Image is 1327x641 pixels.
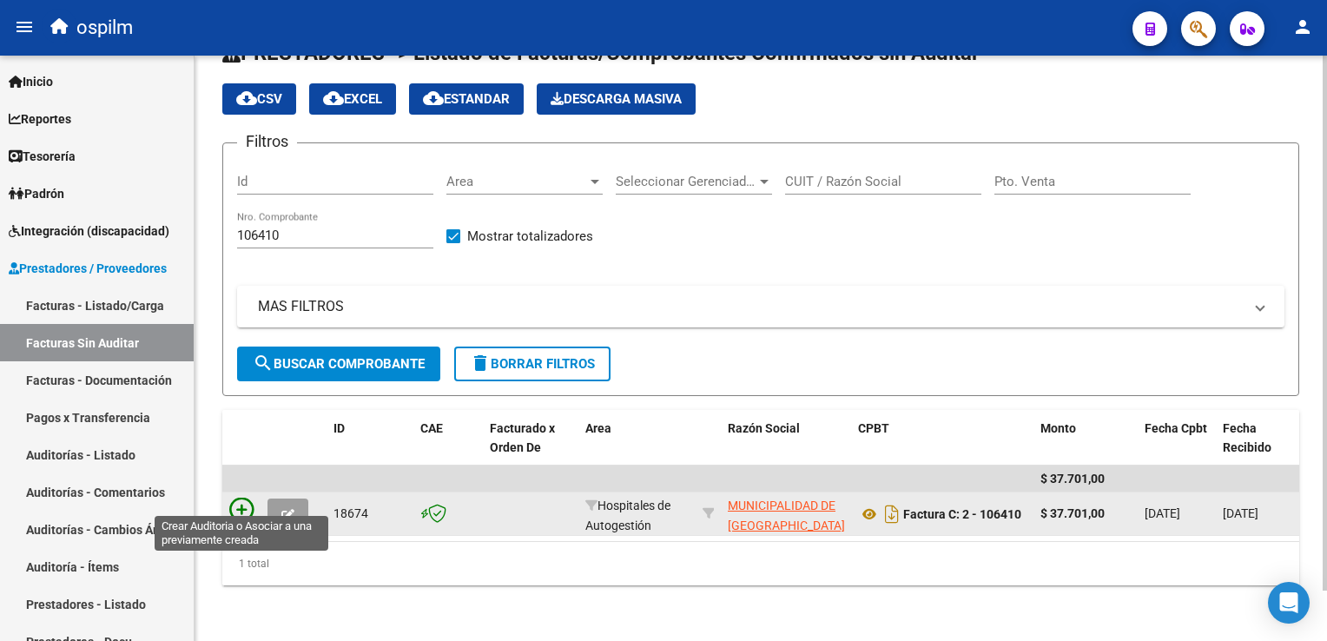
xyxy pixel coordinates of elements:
[327,410,413,486] datatable-header-cell: ID
[585,421,611,435] span: Area
[423,88,444,109] mat-icon: cloud_download
[9,259,167,278] span: Prestadores / Proveedores
[881,500,903,528] i: Descargar documento
[413,410,483,486] datatable-header-cell: CAE
[483,410,578,486] datatable-header-cell: Facturado x Orden De
[253,356,425,372] span: Buscar Comprobante
[1223,506,1258,520] span: [DATE]
[470,353,491,373] mat-icon: delete
[1145,421,1207,435] span: Fecha Cpbt
[333,421,345,435] span: ID
[9,72,53,91] span: Inicio
[1138,410,1216,486] datatable-header-cell: Fecha Cpbt
[728,499,845,552] span: MUNICIPALIDAD DE [GEOGRAPHIC_DATA][PERSON_NAME]
[1216,410,1294,486] datatable-header-cell: Fecha Recibido
[222,83,296,115] button: CSV
[728,496,844,532] div: 30999262542
[423,91,510,107] span: Estandar
[446,174,587,189] span: Area
[490,421,555,455] span: Facturado x Orden De
[467,226,593,247] span: Mostrar totalizadores
[237,347,440,381] button: Buscar Comprobante
[1268,582,1310,624] div: Open Intercom Messenger
[858,421,889,435] span: CPBT
[237,129,297,154] h3: Filtros
[253,353,274,373] mat-icon: search
[9,221,169,241] span: Integración (discapacidad)
[258,297,1243,316] mat-panel-title: MAS FILTROS
[236,91,282,107] span: CSV
[323,88,344,109] mat-icon: cloud_download
[1040,472,1105,486] span: $ 37.701,00
[578,410,696,486] datatable-header-cell: Area
[9,109,71,129] span: Reportes
[585,499,670,532] span: Hospitales de Autogestión
[1223,421,1271,455] span: Fecha Recibido
[237,286,1284,327] mat-expansion-panel-header: MAS FILTROS
[1292,17,1313,37] mat-icon: person
[1033,410,1138,486] datatable-header-cell: Monto
[333,506,368,520] span: 18674
[537,83,696,115] app-download-masive: Descarga masiva de comprobantes (adjuntos)
[454,347,611,381] button: Borrar Filtros
[309,83,396,115] button: EXCEL
[721,410,851,486] datatable-header-cell: Razón Social
[1040,421,1076,435] span: Monto
[222,542,1299,585] div: 1 total
[903,507,1021,521] strong: Factura C: 2 - 106410
[14,17,35,37] mat-icon: menu
[470,356,595,372] span: Borrar Filtros
[9,184,64,203] span: Padrón
[409,83,524,115] button: Estandar
[323,91,382,107] span: EXCEL
[851,410,1033,486] datatable-header-cell: CPBT
[537,83,696,115] button: Descarga Masiva
[551,91,682,107] span: Descarga Masiva
[76,9,133,47] span: ospilm
[236,88,257,109] mat-icon: cloud_download
[728,421,800,435] span: Razón Social
[1040,506,1105,520] strong: $ 37.701,00
[616,174,756,189] span: Seleccionar Gerenciador
[420,421,443,435] span: CAE
[9,147,76,166] span: Tesorería
[1145,506,1180,520] span: [DATE]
